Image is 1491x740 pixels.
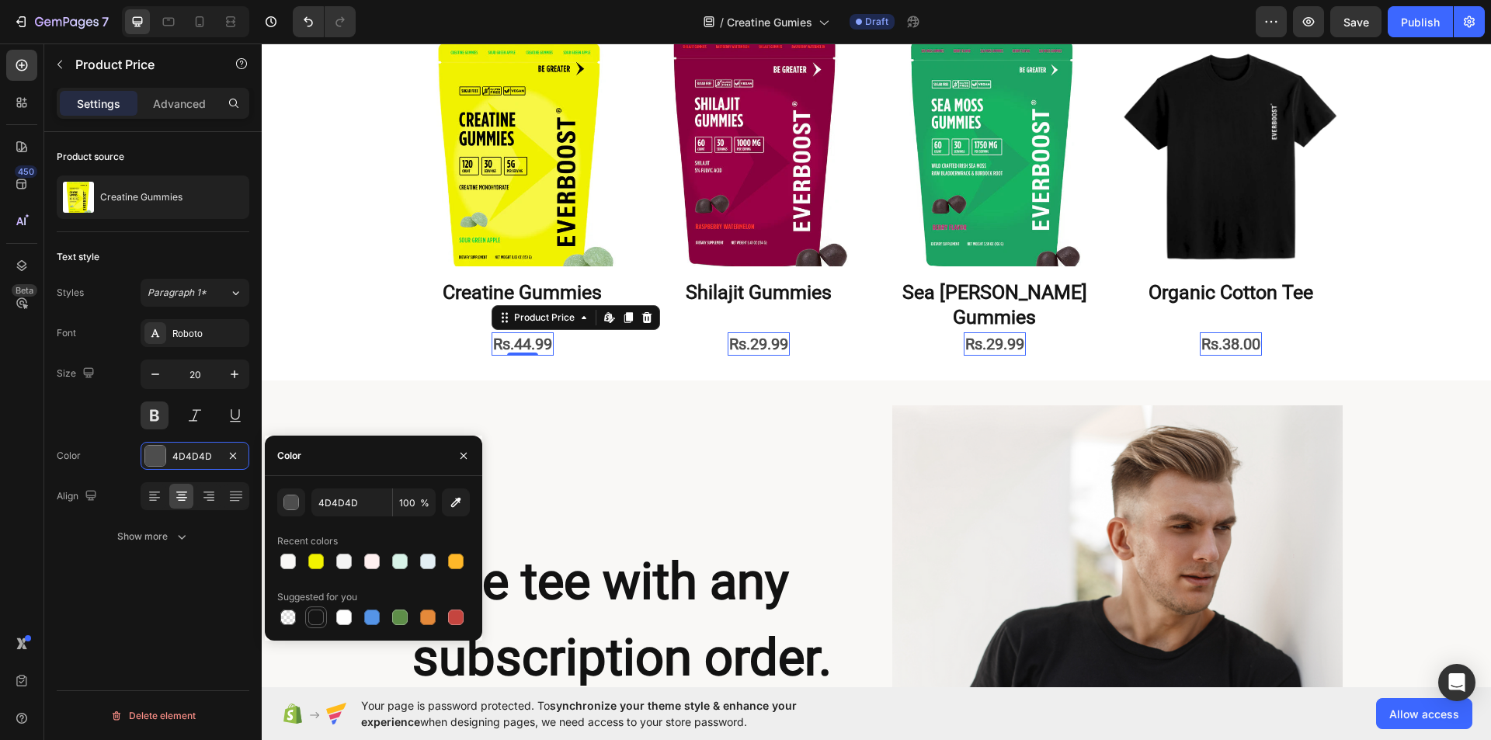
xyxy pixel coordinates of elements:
div: Size [57,363,98,384]
div: Text style [57,250,99,264]
p: 7 [102,12,109,31]
div: Align [57,486,100,507]
img: product feature img [63,182,94,213]
div: Recent colors [277,534,338,548]
span: Save [1343,16,1369,29]
div: Suggested for you [277,590,357,604]
div: Delete element [110,707,196,725]
div: Undo/Redo [293,6,356,37]
div: Rs.29.99 [702,289,764,312]
iframe: Design area [262,43,1491,687]
div: Publish [1401,14,1440,30]
p: Creatine Gummies [100,192,182,203]
div: Color [277,449,301,463]
div: Open Intercom Messenger [1438,664,1475,701]
button: Delete element [57,704,249,728]
p: Product Price [75,55,207,74]
div: Product Price [249,267,316,281]
div: Roboto [172,327,245,341]
h2: Sea [PERSON_NAME] Gummies [621,235,845,289]
div: 4D4D4D [172,450,217,464]
span: Allow access [1389,706,1459,722]
p: Settings [77,96,120,112]
button: Publish [1388,6,1453,37]
span: synchronize your theme style & enhance your experience [361,699,797,728]
div: Rs.44.99 [230,289,292,312]
div: Color [57,449,81,463]
h2: Organic Cotton Tee [857,235,1081,264]
span: Creatine Gumies [727,14,812,30]
span: % [420,496,429,510]
button: Allow access [1376,698,1472,729]
div: Font [57,326,76,340]
button: Save [1330,6,1382,37]
button: Paragraph 1* [141,279,249,307]
div: Product source [57,150,124,164]
button: Show more [57,523,249,551]
div: 450 [15,165,37,178]
input: Eg: FFFFFF [311,488,392,516]
p: Advanced [153,96,206,112]
button: 7 [6,6,116,37]
h2: Creatine Gummies [149,235,373,264]
div: Rs.38.00 [938,289,1000,312]
span: / [720,14,724,30]
h2: Free tee with any subscription order. [149,499,600,654]
div: Rs.29.99 [466,289,528,312]
div: Beta [12,284,37,297]
div: Styles [57,286,84,300]
div: Show more [117,529,189,544]
span: Draft [865,15,888,29]
h2: Shilajit Gummies [385,235,609,264]
span: Your page is password protected. To when designing pages, we need access to your store password. [361,697,857,730]
span: Paragraph 1* [148,286,207,300]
